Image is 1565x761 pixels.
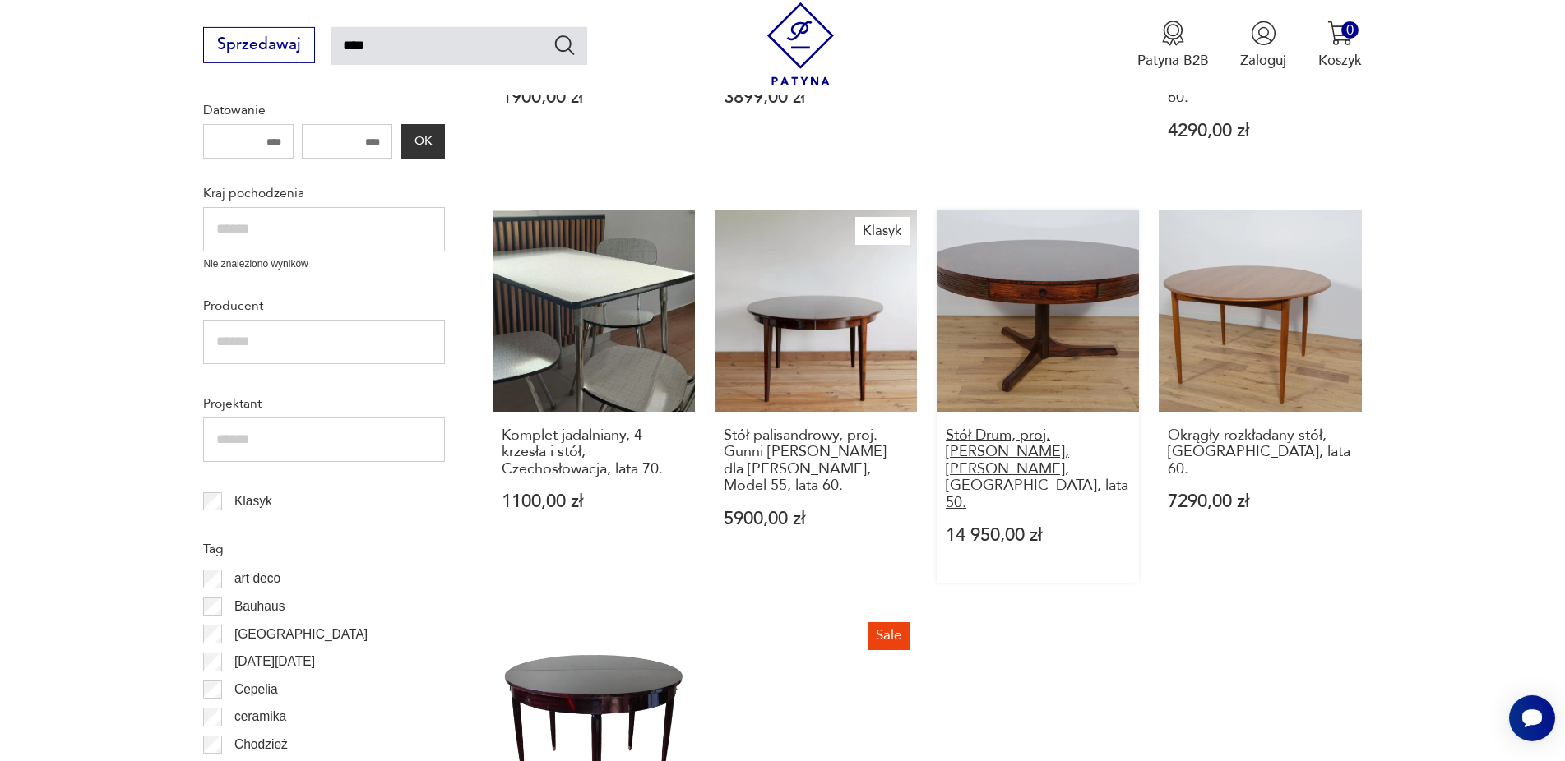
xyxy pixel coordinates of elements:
p: Bauhaus [234,596,285,617]
p: 7290,00 zł [1168,493,1353,510]
p: Datowanie [203,99,445,121]
p: Tag [203,538,445,560]
button: Szukaj [553,33,576,57]
p: 1900,00 zł [502,89,687,106]
p: Kraj pochodzenia [203,182,445,204]
button: OK [401,124,445,159]
img: Patyna - sklep z meblami i dekoracjami vintage [759,2,842,85]
p: ceramika [234,706,286,727]
a: Stół Drum, proj. Robert Heritage, Archie Shine, Wielka Brytania, lata 50.Stół Drum, proj. [PERSON... [937,210,1139,583]
img: Ikona koszyka [1327,21,1353,46]
p: 1100,00 zł [502,493,687,510]
p: [GEOGRAPHIC_DATA] [234,624,368,645]
a: KlasykStół palisandrowy, proj. Gunni Omann dla Omann Jun, Model 55, lata 60.Stół palisandrowy, pr... [715,210,917,583]
h3: Okrągły rozkładany stół, [GEOGRAPHIC_DATA], lata 60. [1168,427,1353,477]
p: Koszyk [1318,51,1362,70]
p: art deco [234,568,280,589]
p: 14 950,00 zł [946,527,1131,544]
h3: Stół palisandrowy, proj. Gunni [PERSON_NAME] dla [PERSON_NAME], Model 55, lata 60. [724,427,909,495]
a: Komplet jadalniany, 4 krzesła i stół, Czechosłowacja, lata 70.Komplet jadalniany, 4 krzesła i stó... [493,210,695,583]
p: Producent [203,295,445,316]
p: Zaloguj [1240,51,1286,70]
h3: Stół Drum, proj. [PERSON_NAME], [PERSON_NAME], [GEOGRAPHIC_DATA], lata 50. [946,427,1131,511]
a: Sprzedawaj [203,39,314,53]
p: 5900,00 zł [724,510,909,528]
button: Zaloguj [1240,21,1286,70]
button: 0Koszyk [1318,21,1362,70]
p: 4290,00 zł [1168,122,1353,140]
a: Ikona medaluPatyna B2B [1137,21,1209,70]
a: Okrągły rozkładany stół, Dania, lata 60.Okrągły rozkładany stół, [GEOGRAPHIC_DATA], lata 60.7290,... [1159,210,1361,583]
h3: Rozkładany stół, proj. [PERSON_NAME], [GEOGRAPHIC_DATA], [GEOGRAPHIC_DATA], lata 60. [1168,22,1353,106]
img: Ikona medalu [1160,21,1186,46]
p: Cepelia [234,679,278,700]
button: Sprzedawaj [203,27,314,63]
h3: Komplet jadalniany, 4 krzesła i stół, Czechosłowacja, lata 70. [502,427,687,477]
p: Patyna B2B [1137,51,1209,70]
p: Nie znaleziono wyników [203,256,445,272]
img: Ikonka użytkownika [1251,21,1276,46]
button: Patyna B2B [1137,21,1209,70]
p: Projektant [203,393,445,414]
p: Chodzież [234,734,288,755]
p: [DATE][DATE] [234,651,315,672]
p: 3899,00 zł [724,89,909,106]
iframe: Smartsupp widget button [1509,695,1555,741]
p: Klasyk [234,491,272,512]
div: 0 [1341,21,1359,39]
